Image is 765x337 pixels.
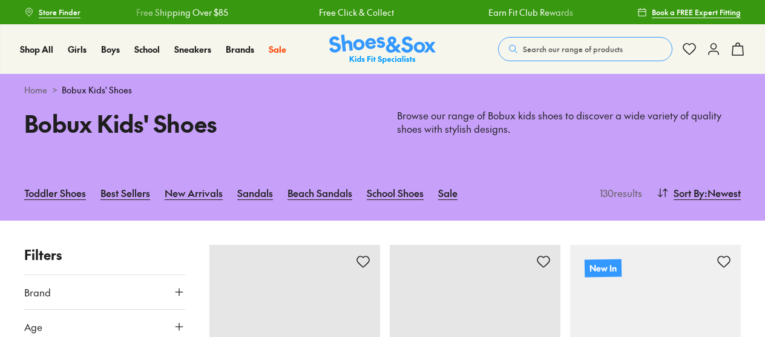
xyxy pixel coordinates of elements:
a: New Arrivals [165,179,223,206]
span: Brands [226,43,254,55]
a: Earn Fit Club Rewards [488,6,573,19]
a: Boys [101,43,120,56]
span: Search our range of products [523,44,623,55]
a: Book a FREE Expert Fitting [637,1,741,23]
a: Shop All [20,43,53,56]
a: Store Finder [24,1,80,23]
a: Home [24,84,47,96]
p: Filters [24,245,185,265]
a: Beach Sandals [287,179,352,206]
a: Sale [438,179,458,206]
a: School Shoes [367,179,424,206]
div: > [24,84,741,96]
a: Best Sellers [100,179,150,206]
h1: Bobux Kids' Shoes [24,106,368,141]
a: Sneakers [174,43,211,56]
span: Bobux Kids' Shoes [62,84,132,96]
span: Store Finder [39,7,80,18]
a: Sandals [237,179,273,206]
button: Brand [24,275,185,309]
span: Boys [101,43,120,55]
span: Sort By [674,185,704,200]
span: Girls [68,43,87,55]
span: Book a FREE Expert Fitting [652,7,741,18]
span: School [134,43,160,55]
span: Sneakers [174,43,211,55]
a: Shoes & Sox [329,35,436,64]
a: Free Shipping Over $85 [136,6,228,19]
span: Age [24,319,42,334]
span: Sale [269,43,286,55]
a: Girls [68,43,87,56]
p: Browse our range of Bobux kids shoes to discover a wide variety of quality shoes with stylish des... [397,109,741,136]
p: New In [585,259,622,277]
button: Sort By:Newest [657,179,741,206]
img: SNS_Logo_Responsive.svg [329,35,436,64]
span: Brand [24,285,51,299]
a: Toddler Shoes [24,179,86,206]
span: Shop All [20,43,53,55]
span: : Newest [704,185,741,200]
a: Brands [226,43,254,56]
p: 130 results [595,185,642,200]
button: Search our range of products [498,37,672,61]
a: Sale [269,43,286,56]
a: Free Click & Collect [319,6,394,19]
a: School [134,43,160,56]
